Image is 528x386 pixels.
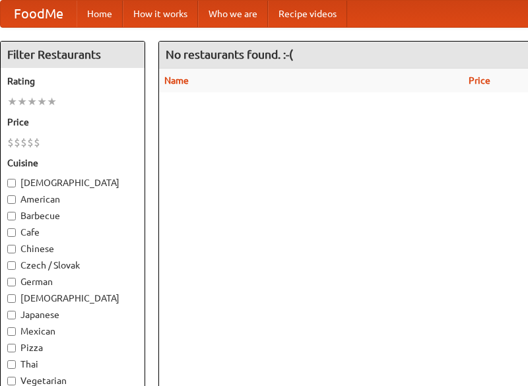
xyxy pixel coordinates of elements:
li: $ [20,135,27,150]
li: ★ [37,94,47,109]
a: FoodMe [1,1,77,27]
li: ★ [47,94,57,109]
li: $ [34,135,40,150]
h5: Cuisine [7,156,138,170]
input: German [7,278,16,286]
input: Japanese [7,311,16,319]
a: Who we are [198,1,268,27]
input: [DEMOGRAPHIC_DATA] [7,179,16,187]
label: German [7,275,138,288]
input: Mexican [7,327,16,336]
input: American [7,195,16,204]
label: Japanese [7,308,138,321]
ng-pluralize: No restaurants found. :-( [166,48,293,61]
li: ★ [7,94,17,109]
label: Cafe [7,226,138,239]
h4: Filter Restaurants [1,42,145,68]
li: $ [14,135,20,150]
h5: Rating [7,75,138,88]
label: Czech / Slovak [7,259,138,272]
input: Chinese [7,245,16,253]
input: Czech / Slovak [7,261,16,270]
label: Thai [7,358,138,371]
li: $ [27,135,34,150]
h5: Price [7,115,138,129]
label: Barbecue [7,209,138,222]
li: ★ [17,94,27,109]
label: American [7,193,138,206]
a: Price [469,75,490,86]
li: $ [7,135,14,150]
li: ★ [27,94,37,109]
a: Recipe videos [268,1,347,27]
label: [DEMOGRAPHIC_DATA] [7,176,138,189]
label: Mexican [7,325,138,338]
a: Name [164,75,189,86]
input: Pizza [7,344,16,352]
input: Vegetarian [7,377,16,385]
input: Barbecue [7,212,16,220]
label: Pizza [7,341,138,354]
a: Home [77,1,123,27]
input: Thai [7,360,16,369]
a: How it works [123,1,198,27]
input: Cafe [7,228,16,237]
input: [DEMOGRAPHIC_DATA] [7,294,16,303]
label: Chinese [7,242,138,255]
label: [DEMOGRAPHIC_DATA] [7,292,138,305]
